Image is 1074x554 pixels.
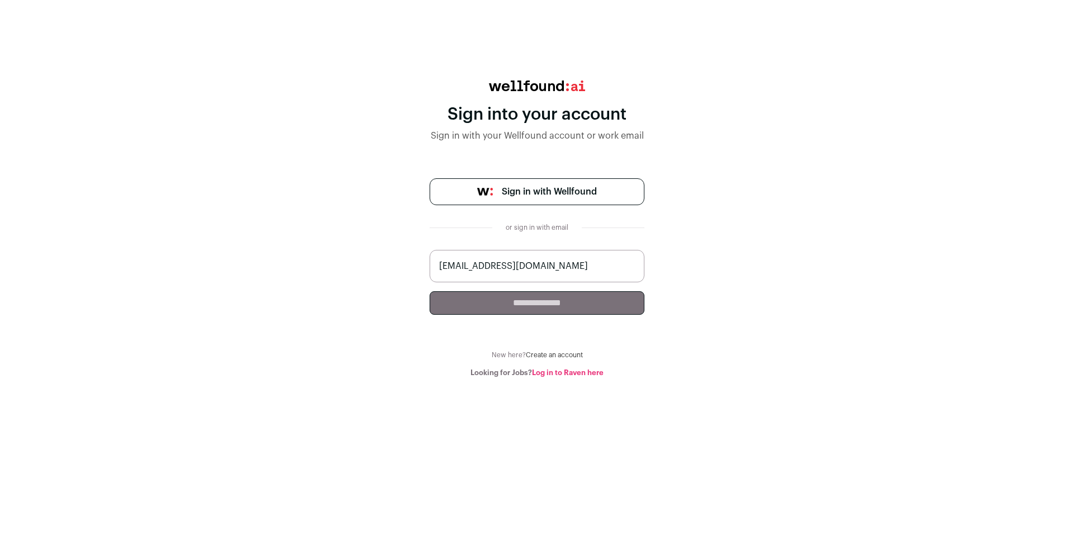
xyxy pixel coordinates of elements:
div: Looking for Jobs? [430,368,644,377]
div: or sign in with email [501,223,573,232]
img: wellfound-symbol-flush-black-fb3c872781a75f747ccb3a119075da62bfe97bd399995f84a933054e44a575c4.png [477,188,493,196]
img: wellfound:ai [489,81,585,91]
a: Create an account [526,352,583,358]
div: Sign into your account [430,105,644,125]
div: New here? [430,351,644,359]
span: Sign in with Wellfound [502,185,597,198]
a: Sign in with Wellfound [430,178,644,205]
div: Sign in with your Wellfound account or work email [430,129,644,143]
input: name@work-email.com [430,250,644,282]
a: Log in to Raven here [532,369,604,376]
